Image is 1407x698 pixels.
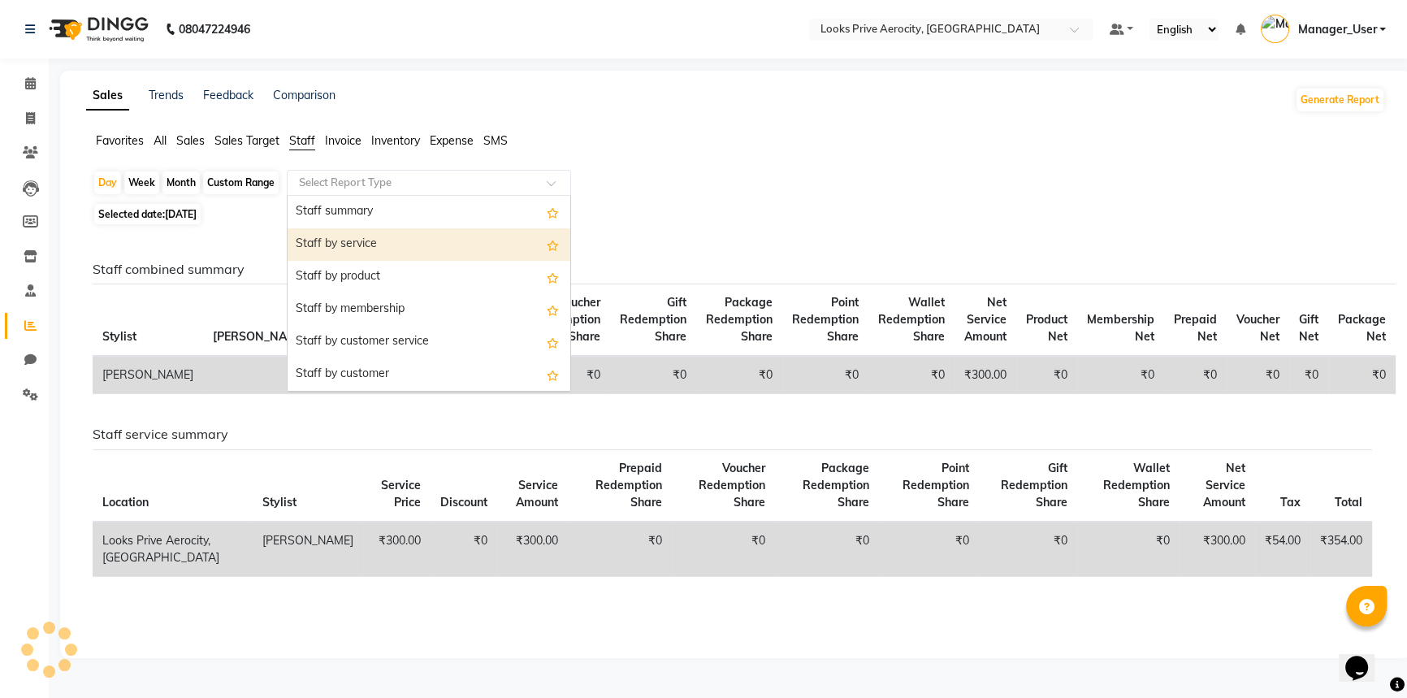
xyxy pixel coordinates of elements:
[699,461,765,509] span: Voucher Redemption Share
[696,356,782,394] td: ₹0
[289,133,315,148] span: Staff
[325,133,361,148] span: Invoice
[1180,522,1255,577] td: ₹300.00
[203,171,279,194] div: Custom Range
[288,358,570,391] div: Staff by customer
[868,356,955,394] td: ₹0
[782,356,868,394] td: ₹0
[288,261,570,293] div: Staff by product
[124,171,159,194] div: Week
[497,522,568,577] td: ₹300.00
[203,356,317,394] td: 1
[620,295,686,344] span: Gift Redemption Share
[547,300,559,319] span: Add this report to Favorites List
[363,522,431,577] td: ₹300.00
[547,267,559,287] span: Add this report to Favorites List
[964,295,1007,344] span: Net Service Amount
[1261,15,1289,43] img: Manager_User
[214,133,279,148] span: Sales Target
[102,329,136,344] span: Stylist
[775,522,879,577] td: ₹0
[803,461,869,509] span: Package Redemption Share
[610,356,696,394] td: ₹0
[371,133,420,148] span: Inventory
[878,295,945,344] span: Wallet Redemption Share
[1174,312,1217,344] span: Prepaid Net
[93,262,1372,277] h6: Staff combined summary
[288,228,570,261] div: Staff by service
[1103,461,1170,509] span: Wallet Redemption Share
[287,195,571,392] ng-dropdown-panel: Options list
[96,133,144,148] span: Favorites
[547,332,559,352] span: Add this report to Favorites List
[879,522,979,577] td: ₹0
[1077,522,1179,577] td: ₹0
[1016,356,1077,394] td: ₹0
[1164,356,1227,394] td: ₹0
[203,88,253,102] a: Feedback
[483,133,508,148] span: SMS
[903,461,969,509] span: Point Redemption Share
[792,295,859,344] span: Point Redemption Share
[176,133,205,148] span: Sales
[93,356,203,394] td: [PERSON_NAME]
[1297,21,1376,38] span: Manager_User
[1280,495,1301,509] span: Tax
[430,133,474,148] span: Expense
[1203,461,1245,509] span: Net Service Amount
[1338,312,1386,344] span: Package Net
[1087,312,1154,344] span: Membership Net
[1299,312,1318,344] span: Gift Net
[1255,522,1310,577] td: ₹54.00
[288,293,570,326] div: Staff by membership
[273,88,336,102] a: Comparison
[568,522,671,577] td: ₹0
[440,495,487,509] span: Discount
[381,478,421,509] span: Service Price
[547,365,559,384] span: Add this report to Favorites List
[262,495,297,509] span: Stylist
[1077,356,1164,394] td: ₹0
[1297,89,1383,111] button: Generate Report
[1335,495,1362,509] span: Total
[179,7,250,52] b: 08047224946
[93,522,253,577] td: Looks Prive Aerocity, [GEOGRAPHIC_DATA]
[1310,522,1372,577] td: ₹354.00
[1236,312,1279,344] span: Voucher Net
[431,522,497,577] td: ₹0
[86,81,129,111] a: Sales
[93,427,1372,442] h6: Staff service summary
[102,495,149,509] span: Location
[1227,356,1289,394] td: ₹0
[94,171,121,194] div: Day
[1328,356,1396,394] td: ₹0
[706,295,773,344] span: Package Redemption Share
[162,171,200,194] div: Month
[672,522,775,577] td: ₹0
[213,329,307,344] span: [PERSON_NAME]
[94,204,201,224] span: Selected date:
[516,478,558,509] span: Service Amount
[955,356,1016,394] td: ₹300.00
[165,208,197,220] span: [DATE]
[547,235,559,254] span: Add this report to Favorites List
[1339,633,1391,682] iframe: chat widget
[154,133,167,148] span: All
[253,522,363,577] td: [PERSON_NAME]
[41,7,153,52] img: logo
[595,461,662,509] span: Prepaid Redemption Share
[1001,461,1067,509] span: Gift Redemption Share
[149,88,184,102] a: Trends
[979,522,1077,577] td: ₹0
[288,326,570,358] div: Staff by customer service
[547,202,559,222] span: Add this report to Favorites List
[1289,356,1328,394] td: ₹0
[1026,312,1067,344] span: Product Net
[288,196,570,228] div: Staff summary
